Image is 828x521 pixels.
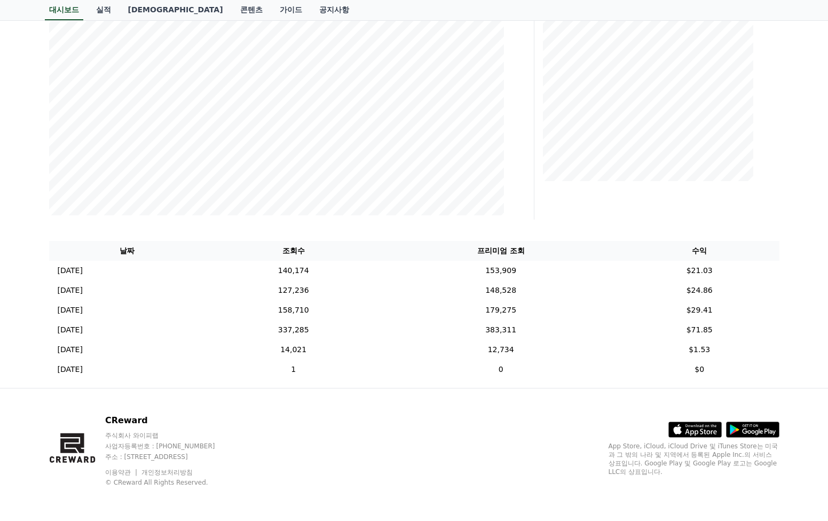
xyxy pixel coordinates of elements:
[382,360,620,379] td: 0
[620,281,779,300] td: $24.86
[620,261,779,281] td: $21.03
[205,241,382,261] th: 조회수
[58,324,83,336] p: [DATE]
[620,360,779,379] td: $0
[382,320,620,340] td: 383,311
[205,300,382,320] td: 158,710
[382,241,620,261] th: 프리미엄 조회
[58,344,83,355] p: [DATE]
[58,305,83,316] p: [DATE]
[620,320,779,340] td: $71.85
[609,442,779,476] p: App Store, iCloud, iCloud Drive 및 iTunes Store는 미국과 그 밖의 나라 및 지역에서 등록된 Apple Inc.의 서비스 상표입니다. Goo...
[105,453,235,461] p: 주소 : [STREET_ADDRESS]
[620,340,779,360] td: $1.53
[58,285,83,296] p: [DATE]
[620,300,779,320] td: $29.41
[205,340,382,360] td: 14,021
[205,360,382,379] td: 1
[105,431,235,440] p: 주식회사 와이피랩
[105,442,235,450] p: 사업자등록번호 : [PHONE_NUMBER]
[382,340,620,360] td: 12,734
[58,364,83,375] p: [DATE]
[141,469,193,476] a: 개인정보처리방침
[105,478,235,487] p: © CReward All Rights Reserved.
[58,265,83,276] p: [DATE]
[105,414,235,427] p: CReward
[382,261,620,281] td: 153,909
[205,281,382,300] td: 127,236
[382,300,620,320] td: 179,275
[205,261,382,281] td: 140,174
[49,241,206,261] th: 날짜
[105,469,139,476] a: 이용약관
[620,241,779,261] th: 수익
[382,281,620,300] td: 148,528
[205,320,382,340] td: 337,285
